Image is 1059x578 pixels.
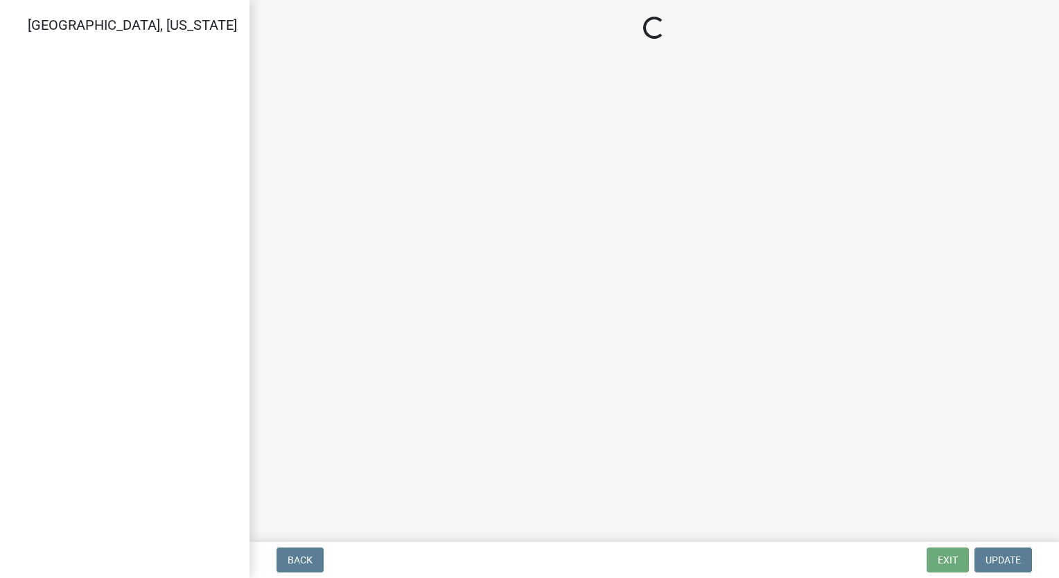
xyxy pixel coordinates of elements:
[986,554,1021,566] span: Update
[927,548,969,572] button: Exit
[974,548,1032,572] button: Update
[277,548,324,572] button: Back
[28,17,237,33] span: [GEOGRAPHIC_DATA], [US_STATE]
[288,554,313,566] span: Back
